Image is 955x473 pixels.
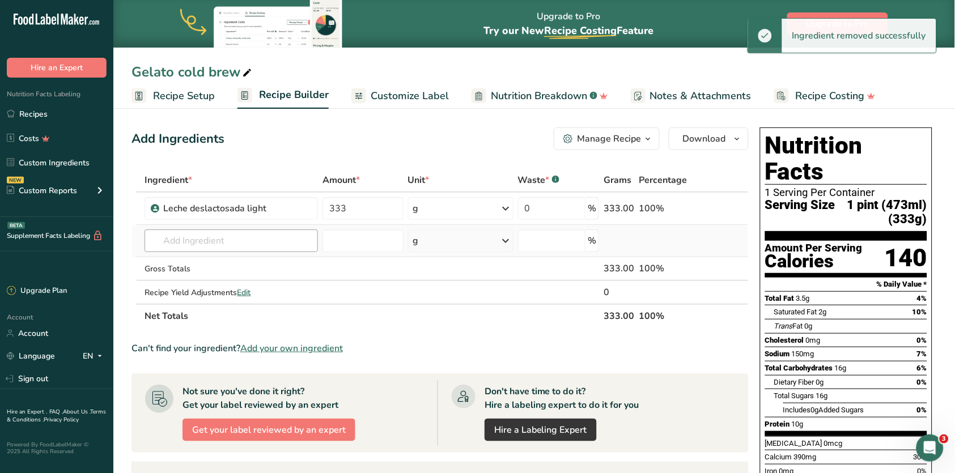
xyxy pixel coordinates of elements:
[765,278,927,291] section: % Daily Value *
[787,12,888,35] button: Upgrade to Pro
[7,185,77,197] div: Custom Reports
[131,342,749,355] div: Can't find your ingredient?
[916,434,944,462] iframe: Intercom live chat
[631,83,752,109] a: Notes & Attachments
[49,408,63,416] a: FAQ .
[796,88,865,104] span: Recipe Costing
[601,304,636,327] th: 333.00
[472,83,608,109] a: Nutrition Breakdown
[774,308,817,316] span: Saturated Fat
[485,385,639,412] div: Don't have time to do it? Hire a labeling expert to do it for you
[604,285,634,299] div: 0
[912,308,927,316] span: 10%
[554,127,660,150] button: Manage Recipe
[544,24,617,37] span: Recipe Costing
[794,453,817,461] span: 390mg
[639,173,687,187] span: Percentage
[917,378,927,386] span: 0%
[765,243,863,254] div: Amount Per Serving
[765,336,804,344] span: Cholesterol
[131,130,224,148] div: Add Ingredients
[917,294,927,302] span: 4%
[182,419,355,441] button: Get your label reviewed by an expert
[816,378,824,386] span: 0g
[483,24,653,37] span: Try our New Feature
[63,408,90,416] a: About Us .
[142,304,601,327] th: Net Totals
[7,285,67,297] div: Upgrade Plan
[351,83,449,109] a: Customize Label
[669,127,749,150] button: Download
[650,88,752,104] span: Notes & Attachments
[940,434,949,444] span: 3
[774,83,876,109] a: Recipe Costing
[765,133,927,185] h1: Nutrition Facts
[914,453,927,461] span: 30%
[774,391,814,400] span: Total Sugars
[163,202,305,215] div: Leche deslactosada light
[806,17,869,31] span: Upgrade to Pro
[491,88,588,104] span: Nutrition Breakdown
[765,187,927,198] div: 1 Serving Per Container
[145,229,317,252] input: Add Ingredient
[917,350,927,358] span: 7%
[131,83,215,109] a: Recipe Setup
[485,419,597,441] a: Hire a Labeling Expert
[604,262,634,275] div: 333.00
[765,453,792,461] span: Calcium
[182,385,338,412] div: Not sure you've done it right? Get your label reviewed by an expert
[765,350,790,358] span: Sodium
[636,304,697,327] th: 100%
[811,406,819,414] span: 0g
[7,346,55,366] a: Language
[639,262,695,275] div: 100%
[7,408,106,424] a: Terms & Conditions .
[765,294,795,302] span: Total Fat
[796,294,810,302] span: 3.5g
[145,173,192,187] span: Ingredient
[44,416,79,424] a: Privacy Policy
[7,177,24,184] div: NEW
[835,364,847,372] span: 16g
[7,222,25,229] div: BETA
[413,234,419,248] div: g
[7,441,107,455] div: Powered By FoodLabelMaker © 2025 All Rights Reserved
[322,173,360,187] span: Amount
[518,173,559,187] div: Waste
[145,263,317,275] div: Gross Totals
[819,308,827,316] span: 2g
[83,350,107,363] div: EN
[774,322,803,330] span: Fat
[153,88,215,104] span: Recipe Setup
[917,406,927,414] span: 0%
[765,364,833,372] span: Total Carbohydrates
[237,287,251,298] span: Edit
[783,406,864,414] span: Includes Added Sugars
[192,423,346,437] span: Get your label reviewed by an expert
[7,58,107,78] button: Hire an Expert
[792,350,814,358] span: 150mg
[240,342,343,355] span: Add your own ingredient
[7,408,47,416] a: Hire an Expert .
[806,336,821,344] span: 0mg
[774,322,793,330] i: Trans
[604,173,631,187] span: Grams
[885,243,927,273] div: 140
[408,173,430,187] span: Unit
[131,62,254,82] div: Gelato cold brew
[259,87,329,103] span: Recipe Builder
[782,19,936,53] div: Ingredient removed successfully
[824,439,843,448] span: 0mcg
[483,1,653,48] div: Upgrade to Pro
[145,287,317,299] div: Recipe Yield Adjustments
[604,202,634,215] div: 333.00
[639,202,695,215] div: 100%
[765,253,863,270] div: Calories
[765,198,835,226] span: Serving Size
[765,439,822,448] span: [MEDICAL_DATA]
[371,88,449,104] span: Customize Label
[774,378,814,386] span: Dietary Fiber
[805,322,813,330] span: 0g
[792,420,804,428] span: 10g
[413,202,419,215] div: g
